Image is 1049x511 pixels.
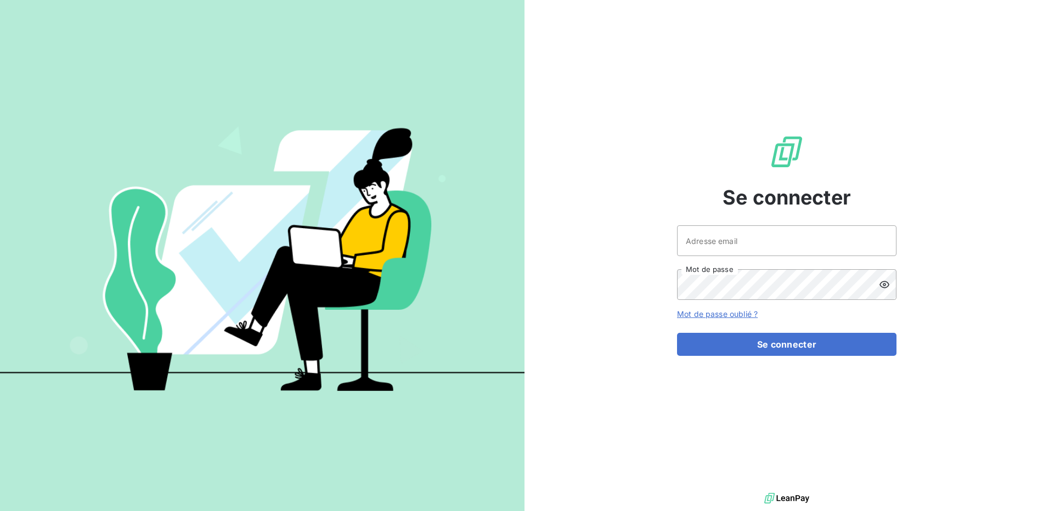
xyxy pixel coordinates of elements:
[677,225,896,256] input: placeholder
[677,309,758,319] a: Mot de passe oublié ?
[769,134,804,169] img: Logo LeanPay
[723,183,851,212] span: Se connecter
[764,490,809,507] img: logo
[677,333,896,356] button: Se connecter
